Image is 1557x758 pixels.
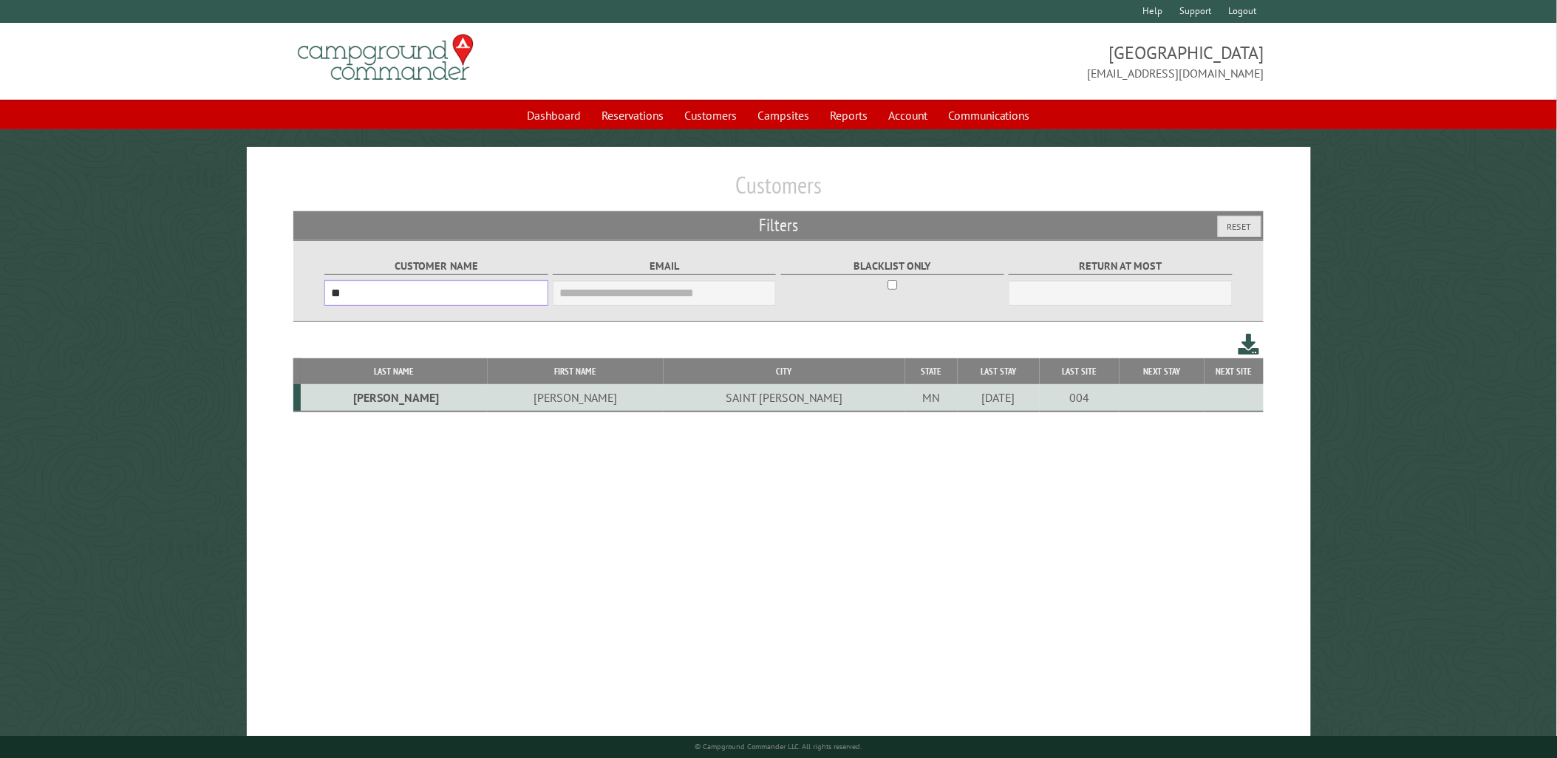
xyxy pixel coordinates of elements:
[301,384,488,412] td: [PERSON_NAME]
[1040,358,1120,384] th: Last Site
[1239,331,1260,358] a: Download this customer list (.csv)
[939,101,1039,129] a: Communications
[301,358,488,384] th: Last Name
[779,41,1264,82] span: [GEOGRAPHIC_DATA] [EMAIL_ADDRESS][DOMAIN_NAME]
[1218,216,1261,237] button: Reset
[324,258,548,275] label: Customer Name
[293,211,1264,239] h2: Filters
[905,358,958,384] th: State
[488,358,664,384] th: First Name
[593,101,672,129] a: Reservations
[1040,384,1120,412] td: 004
[293,171,1264,211] h1: Customers
[960,390,1037,405] div: [DATE]
[675,101,746,129] a: Customers
[1205,358,1264,384] th: Next Site
[664,384,905,412] td: SAINT [PERSON_NAME]
[1009,258,1232,275] label: Return at most
[958,358,1040,384] th: Last Stay
[749,101,818,129] a: Campsites
[695,742,862,751] small: © Campground Commander LLC. All rights reserved.
[664,358,905,384] th: City
[905,384,958,412] td: MN
[518,101,590,129] a: Dashboard
[879,101,936,129] a: Account
[821,101,876,129] a: Reports
[1120,358,1205,384] th: Next Stay
[553,258,776,275] label: Email
[488,384,664,412] td: [PERSON_NAME]
[781,258,1004,275] label: Blacklist only
[293,29,478,86] img: Campground Commander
